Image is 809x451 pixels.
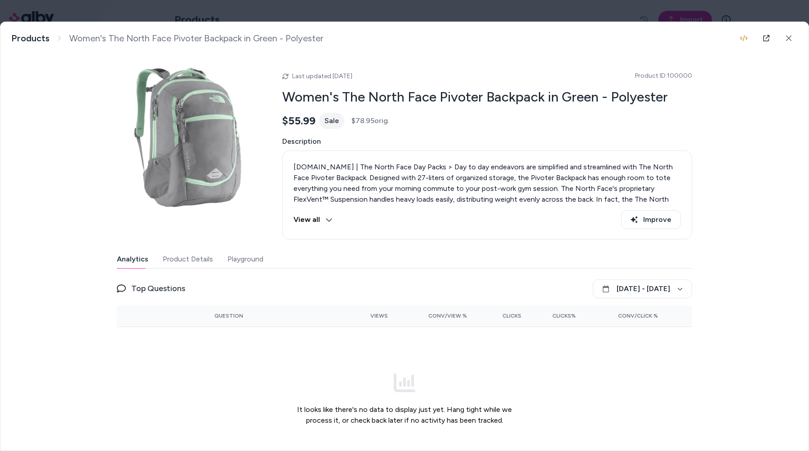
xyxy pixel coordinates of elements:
[552,312,576,319] span: Clicks%
[163,250,213,268] button: Product Details
[214,309,243,323] button: Question
[293,162,681,270] p: [DOMAIN_NAME] | The North Face Day Packs > Day to day endeavors are simplified and streamlined wi...
[282,136,692,147] span: Description
[227,250,263,268] button: Playground
[11,33,323,44] nav: breadcrumb
[117,250,148,268] button: Analytics
[319,113,344,129] div: Sale
[282,114,316,128] span: $55.99
[428,312,467,319] span: Conv/View %
[590,309,658,323] button: Conv/Click %
[117,65,261,209] img: the-north-face-pivoter-backpack-women-s-.jpg
[621,210,681,229] button: Improve
[370,312,388,319] span: Views
[292,72,352,80] span: Last updated [DATE]
[351,115,389,126] span: $78.95 orig.
[69,33,323,44] span: Women's The North Face Pivoter Backpack in Green - Polyester
[502,312,521,319] span: Clicks
[618,312,658,319] span: Conv/Click %
[131,282,185,295] span: Top Questions
[536,309,576,323] button: Clicks%
[481,309,521,323] button: Clicks
[214,312,243,319] span: Question
[348,309,388,323] button: Views
[11,33,49,44] a: Products
[593,279,692,298] button: [DATE] - [DATE]
[293,210,333,229] button: View all
[635,71,692,80] span: Product ID: 100000
[402,309,467,323] button: Conv/View %
[282,88,692,106] h2: Women's The North Face Pivoter Backpack in Green - Polyester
